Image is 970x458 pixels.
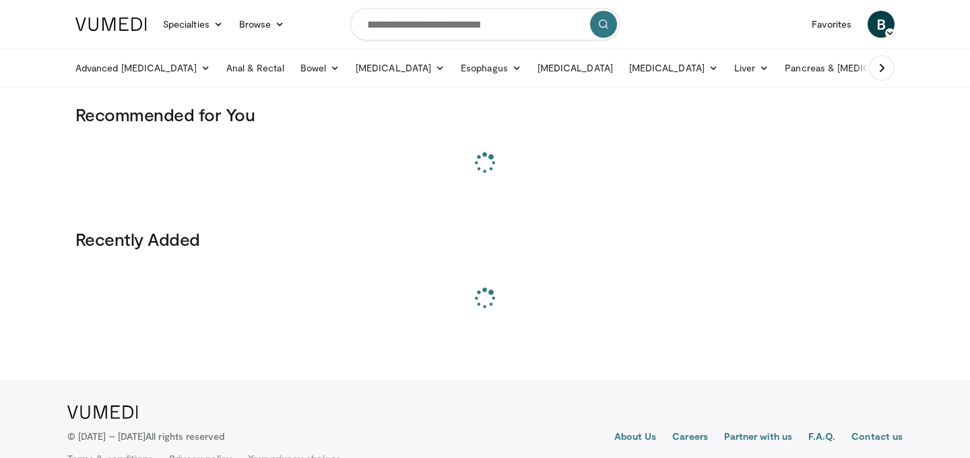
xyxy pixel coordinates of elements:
[614,430,657,446] a: About Us
[292,55,348,81] a: Bowel
[724,430,792,446] a: Partner with us
[350,8,620,40] input: Search topics, interventions
[75,104,895,125] h3: Recommended for You
[67,430,225,443] p: © [DATE] – [DATE]
[529,55,621,81] a: [MEDICAL_DATA]
[348,55,453,81] a: [MEDICAL_DATA]
[621,55,726,81] a: [MEDICAL_DATA]
[145,430,224,442] span: All rights reserved
[851,430,903,446] a: Contact us
[231,11,293,38] a: Browse
[804,11,860,38] a: Favorites
[808,430,835,446] a: F.A.Q.
[75,18,147,31] img: VuMedi Logo
[67,405,138,419] img: VuMedi Logo
[672,430,708,446] a: Careers
[726,55,777,81] a: Liver
[155,11,231,38] a: Specialties
[67,55,218,81] a: Advanced [MEDICAL_DATA]
[218,55,292,81] a: Anal & Rectal
[75,228,895,250] h3: Recently Added
[868,11,895,38] a: B
[453,55,529,81] a: Esophagus
[777,55,934,81] a: Pancreas & [MEDICAL_DATA]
